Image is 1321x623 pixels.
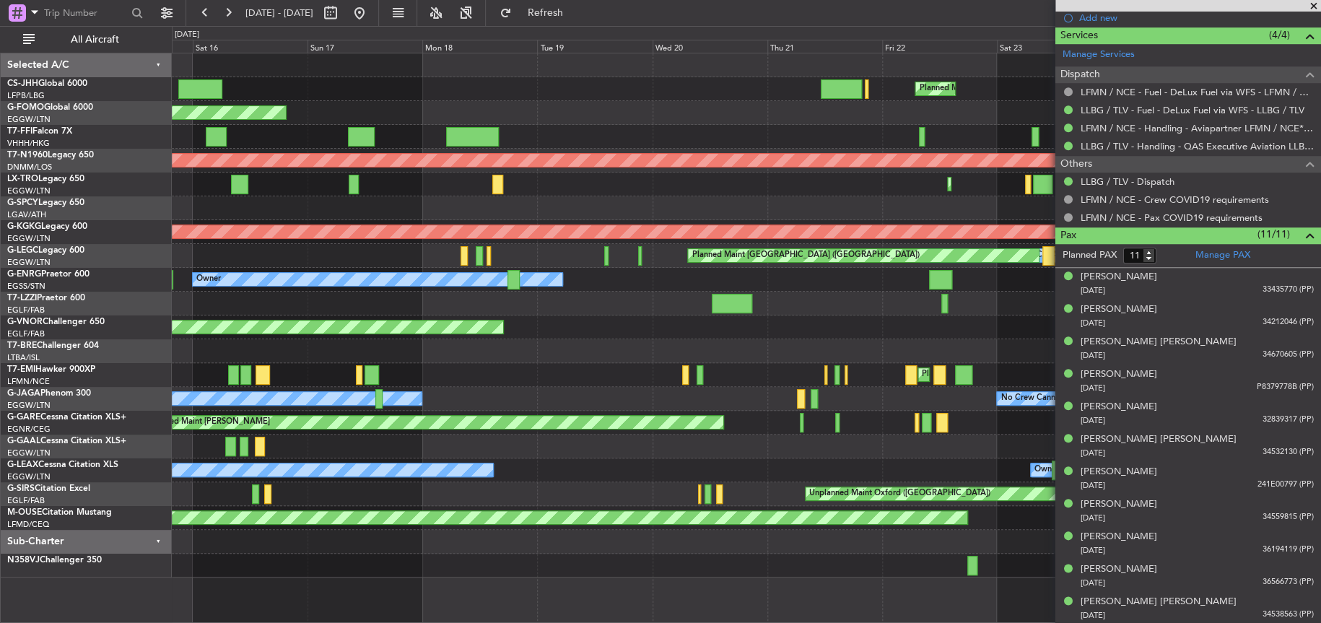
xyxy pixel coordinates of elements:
span: 241E00797 (PP) [1257,479,1314,491]
span: Pax [1060,227,1076,244]
a: LTBA/ISL [7,352,40,363]
a: EGGW/LTN [7,233,51,244]
span: Services [1060,27,1098,44]
div: Unplanned Maint [PERSON_NAME] [139,411,269,433]
span: 36566773 (PP) [1263,576,1314,588]
div: Planned Maint [GEOGRAPHIC_DATA] ([GEOGRAPHIC_DATA]) [919,78,1146,100]
div: Planned Maint Chester [922,364,1005,385]
a: EGGW/LTN [7,448,51,458]
div: [PERSON_NAME] [PERSON_NAME] [1081,432,1237,447]
span: [DATE] [1081,318,1105,328]
div: A/C Unavailable [GEOGRAPHIC_DATA] ([GEOGRAPHIC_DATA]) [924,245,1159,266]
span: Dispatch [1060,66,1100,83]
a: G-VNORChallenger 650 [7,318,105,326]
label: Planned PAX [1063,248,1117,263]
span: G-SPCY [7,199,38,207]
span: (4/4) [1269,27,1290,43]
span: 34538563 (PP) [1263,609,1314,621]
span: [DATE] [1081,383,1105,393]
div: Sat 16 [193,40,308,53]
button: Refresh [493,1,580,25]
span: G-KGKG [7,222,41,231]
span: 32839317 (PP) [1263,414,1314,426]
span: G-SIRS [7,484,35,493]
div: Sun 17 [308,40,422,53]
div: Thu 21 [767,40,882,53]
a: EGLF/FAB [7,305,45,315]
a: T7-BREChallenger 604 [7,341,99,350]
div: [PERSON_NAME] [1081,367,1157,382]
div: [PERSON_NAME] [1081,400,1157,414]
div: [PERSON_NAME] [PERSON_NAME] [1081,595,1237,609]
div: [PERSON_NAME] [1081,530,1157,544]
span: 34670605 (PP) [1263,349,1314,361]
a: Manage Services [1063,48,1135,62]
span: Refresh [515,8,575,18]
span: [DATE] [1081,545,1105,556]
a: LLBG / TLV - Fuel - DeLux Fuel via WFS - LLBG / TLV [1081,104,1304,116]
a: G-SPCYLegacy 650 [7,199,84,207]
span: 36194119 (PP) [1263,544,1314,556]
a: EGGW/LTN [7,257,51,268]
a: LFMN / NCE - Fuel - DeLux Fuel via WFS - LFMN / NCE [1081,86,1314,98]
a: LFMD/CEQ [7,519,49,530]
span: [DATE] - [DATE] [245,6,313,19]
a: G-LEAXCessna Citation XLS [7,461,118,469]
a: EGSS/STN [7,281,45,292]
span: 34212046 (PP) [1263,316,1314,328]
span: All Aircraft [38,35,152,45]
a: LFMN/NCE [7,376,50,387]
span: G-GARE [7,413,40,422]
div: [PERSON_NAME] [1081,562,1157,577]
a: LGAV/ATH [7,209,46,220]
div: Planned Maint [GEOGRAPHIC_DATA] ([GEOGRAPHIC_DATA]) [692,245,919,266]
span: 34532130 (PP) [1263,446,1314,458]
a: CS-JHHGlobal 6000 [7,79,87,88]
div: No Crew Cannes (Mandelieu) [1000,388,1107,409]
span: T7-FFI [7,127,32,136]
a: G-GARECessna Citation XLS+ [7,413,126,422]
a: LLBG / TLV - Handling - QAS Executive Aviation LLBG / TLV [1081,140,1314,152]
div: Unplanned Maint Oxford ([GEOGRAPHIC_DATA]) [809,483,990,505]
span: T7-N1960 [7,151,48,160]
div: Fri 22 [882,40,997,53]
span: [DATE] [1081,610,1105,621]
a: EGGW/LTN [7,186,51,196]
div: Owner [196,269,221,290]
div: [DATE] [175,29,199,41]
div: [PERSON_NAME] [PERSON_NAME] [1081,335,1237,349]
a: LFMN / NCE - Handling - Aviapartner LFMN / NCE*****MY HANDLING**** [1081,122,1314,134]
a: EGGW/LTN [7,114,51,125]
span: LX-TRO [7,175,38,183]
a: T7-LZZIPraetor 600 [7,294,85,302]
a: G-LEGCLegacy 600 [7,246,84,255]
a: LFMN / NCE - Crew COVID19 requirements [1081,193,1269,206]
span: [DATE] [1081,285,1105,296]
div: Owner [1034,459,1059,481]
span: [DATE] [1081,513,1105,523]
span: (11/11) [1257,227,1290,242]
span: [DATE] [1081,448,1105,458]
span: G-VNOR [7,318,43,326]
span: T7-EMI [7,365,35,374]
a: LFPB/LBG [7,90,45,101]
span: M-OUSE [7,508,42,517]
a: EGLF/FAB [7,328,45,339]
a: N358VJChallenger 350 [7,556,102,565]
span: 33435770 (PP) [1263,284,1314,296]
span: G-ENRG [7,270,41,279]
a: G-GAALCessna Citation XLS+ [7,437,126,445]
a: G-ENRGPraetor 600 [7,270,90,279]
div: [PERSON_NAME] [1081,302,1157,317]
a: VHHH/HKG [7,138,50,149]
span: [DATE] [1081,350,1105,361]
div: Tue 19 [537,40,652,53]
span: [DATE] [1081,578,1105,588]
span: T7-LZZI [7,294,37,302]
div: [PERSON_NAME] [1081,270,1157,284]
div: Add new [1079,12,1314,24]
a: G-JAGAPhenom 300 [7,389,91,398]
a: M-OUSECitation Mustang [7,508,112,517]
div: [PERSON_NAME] [1081,497,1157,512]
a: G-SIRSCitation Excel [7,484,90,493]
